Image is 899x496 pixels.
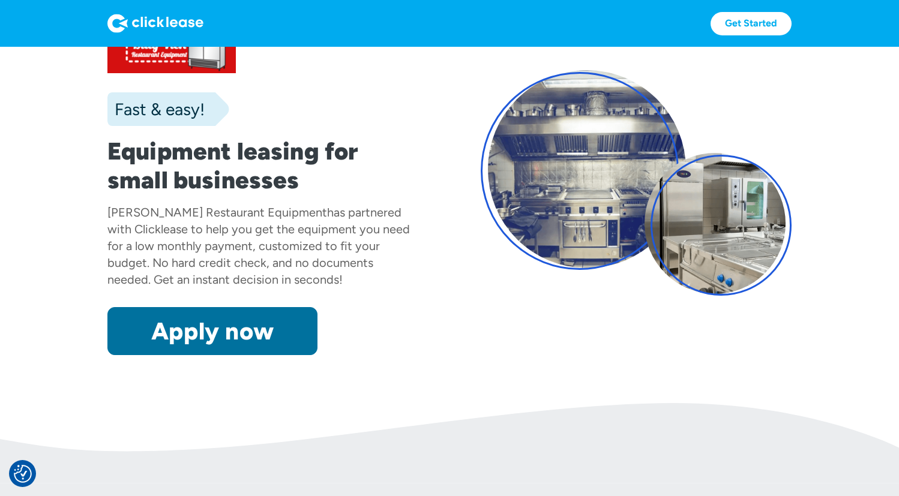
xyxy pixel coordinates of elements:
[107,307,317,355] a: Apply now
[14,465,32,483] img: Revisit consent button
[107,97,205,121] div: Fast & easy!
[107,137,418,194] h1: Equipment leasing for small businesses
[107,205,410,287] div: has partnered with Clicklease to help you get the equipment you need for a low monthly payment, c...
[107,14,203,33] img: Logo
[711,12,792,35] a: Get Started
[107,205,327,220] div: [PERSON_NAME] Restaurant Equipment
[14,465,32,483] button: Consent Preferences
